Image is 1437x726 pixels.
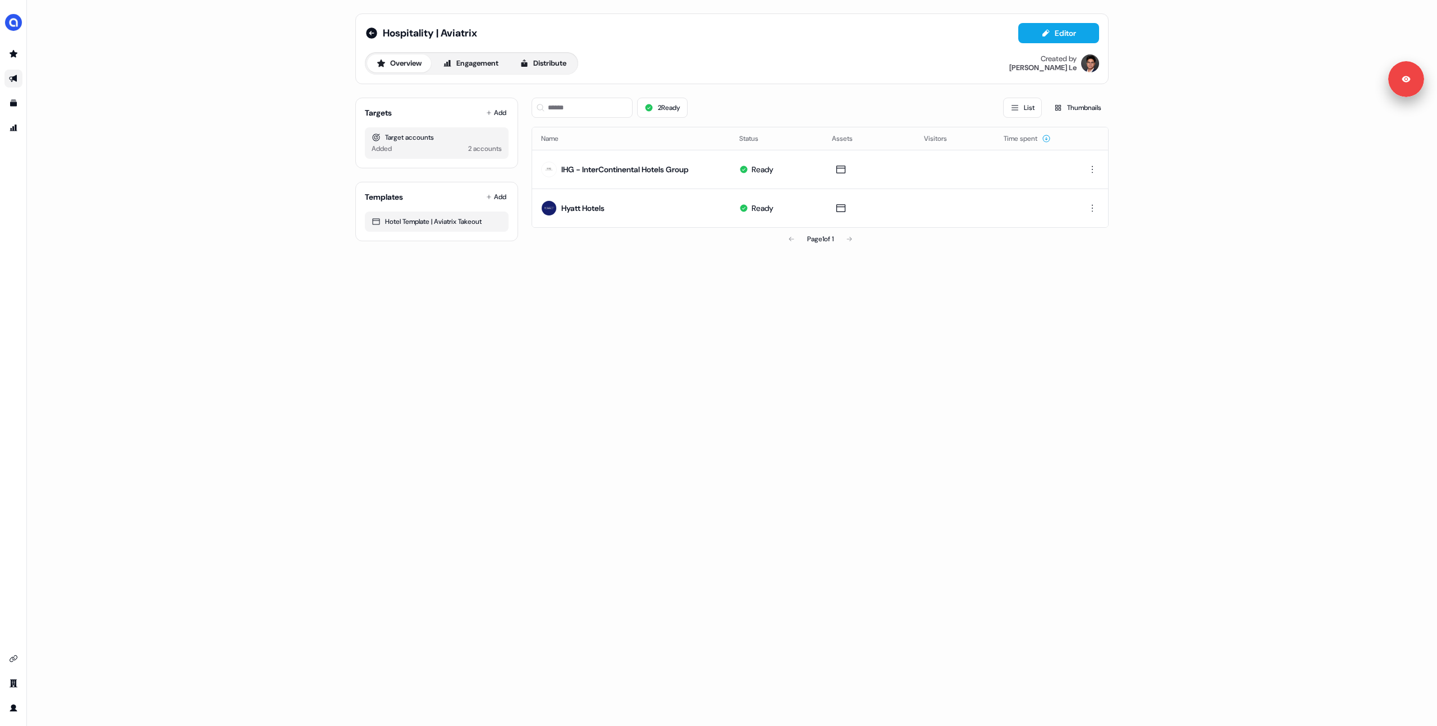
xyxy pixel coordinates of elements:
div: Page 1 of 1 [807,233,834,245]
div: IHG - InterContinental Hotels Group [561,164,689,175]
div: Hyatt Hotels [561,203,605,214]
button: Add [484,189,509,205]
div: 2 accounts [468,143,502,154]
div: Target accounts [372,132,502,143]
button: Overview [367,54,431,72]
button: Add [484,105,509,121]
a: Go to prospects [4,45,22,63]
div: Ready [752,203,774,214]
a: Go to templates [4,94,22,112]
div: Added [372,143,392,154]
div: Ready [752,164,774,175]
button: Visitors [924,128,960,149]
a: Go to integrations [4,650,22,668]
th: Assets [823,127,916,150]
button: Name [541,128,572,149]
button: List [1003,98,1042,118]
a: Go to outbound experience [4,70,22,88]
a: Go to attribution [4,119,22,137]
div: [PERSON_NAME] Le [1009,63,1077,72]
button: 2Ready [637,98,688,118]
div: Created by [1041,54,1077,63]
img: Hugh [1081,54,1099,72]
div: Targets [365,107,392,118]
a: Editor [1018,29,1099,40]
button: Status [739,128,772,149]
button: Editor [1018,23,1099,43]
a: Go to team [4,674,22,692]
button: Engagement [433,54,508,72]
button: Time spent [1004,128,1051,149]
a: Go to profile [4,699,22,717]
div: Templates [365,191,403,203]
span: Hospitality | Aviatrix [383,26,477,40]
div: Hotel Template | Aviatrix Takeout [372,216,502,227]
button: Distribute [510,54,576,72]
button: Thumbnails [1046,98,1109,118]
